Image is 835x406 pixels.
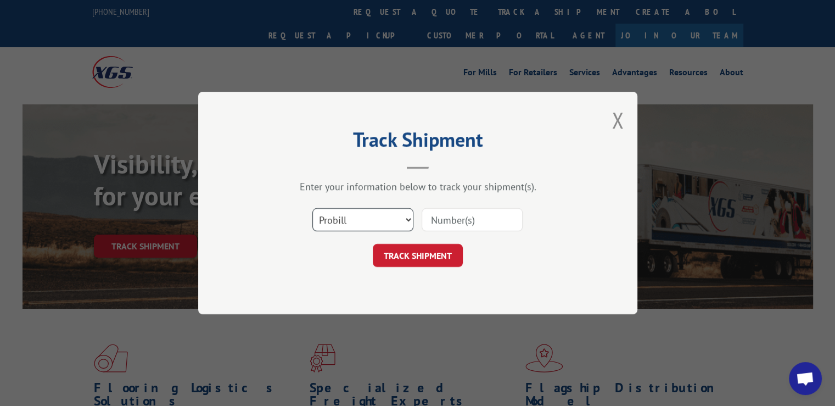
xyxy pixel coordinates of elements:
[253,180,582,193] div: Enter your information below to track your shipment(s).
[253,132,582,153] h2: Track Shipment
[789,362,822,395] div: Open chat
[422,208,523,231] input: Number(s)
[373,244,463,267] button: TRACK SHIPMENT
[612,105,624,135] button: Close modal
